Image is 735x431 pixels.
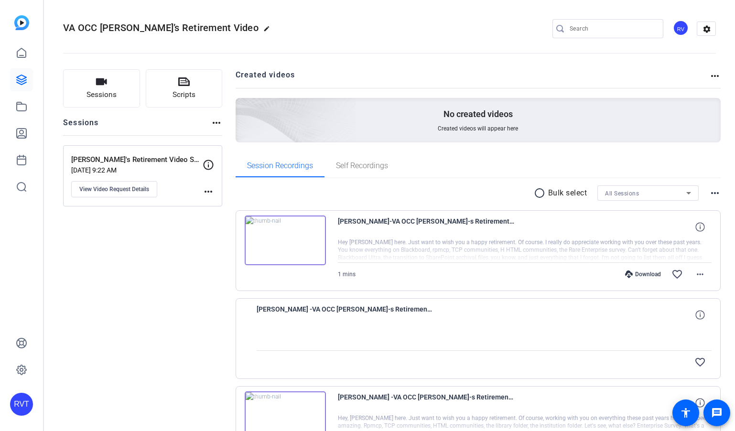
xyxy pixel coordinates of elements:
[71,154,203,165] p: [PERSON_NAME]'s Retirement Video Submissions
[245,215,326,265] img: thumb-nail
[247,162,313,170] span: Session Recordings
[620,270,666,278] div: Download
[10,393,33,416] div: RVT
[63,22,259,33] span: VA OCC [PERSON_NAME]’s Retirement Video
[257,303,433,326] span: [PERSON_NAME] -VA OCC [PERSON_NAME]-s Retirement Video-[PERSON_NAME]-s Retirement Video Submissio...
[709,187,721,199] mat-icon: more_horiz
[694,269,706,280] mat-icon: more_horiz
[129,3,357,211] img: Creted videos background
[236,69,710,88] h2: Created videos
[173,89,195,100] span: Scripts
[71,181,157,197] button: View Video Request Details
[211,117,222,129] mat-icon: more_horiz
[336,162,388,170] span: Self Recordings
[63,69,140,108] button: Sessions
[438,125,518,132] span: Created videos will appear here
[86,89,117,100] span: Sessions
[146,69,223,108] button: Scripts
[605,190,639,197] span: All Sessions
[671,269,683,280] mat-icon: favorite_border
[63,117,99,135] h2: Sessions
[673,20,690,37] ngx-avatar: Reingold Video Team
[570,23,656,34] input: Search
[548,187,587,199] p: Bulk select
[534,187,548,199] mat-icon: radio_button_unchecked
[203,186,214,197] mat-icon: more_horiz
[71,166,203,174] p: [DATE] 9:22 AM
[338,271,356,278] span: 1 mins
[79,185,149,193] span: View Video Request Details
[338,391,515,414] span: [PERSON_NAME] -VA OCC [PERSON_NAME]-s Retirement Video-[PERSON_NAME]-s Retirement Video Submissio...
[709,70,721,82] mat-icon: more_horiz
[711,407,723,419] mat-icon: message
[673,20,689,36] div: RV
[263,25,275,37] mat-icon: edit
[443,108,513,120] p: No created videos
[697,22,716,36] mat-icon: settings
[694,356,706,368] mat-icon: favorite_border
[338,215,515,238] span: [PERSON_NAME]-VA OCC [PERSON_NAME]-s Retirement Video-[PERSON_NAME]-s Retirement Video Submission...
[14,15,29,30] img: blue-gradient.svg
[680,407,692,419] mat-icon: accessibility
